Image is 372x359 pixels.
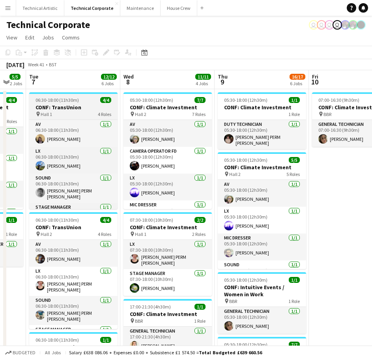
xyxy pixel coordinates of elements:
[62,34,80,41] span: Comms
[69,350,262,355] div: Salary £638 086.06 + Expenses £0.00 + Subsistence £1 574.50 =
[340,20,350,30] app-user-avatar: Zubair PERM Dhalla
[161,0,197,16] button: House Crew
[6,19,90,31] h1: Technical Corporate
[317,20,326,30] app-user-avatar: Liveforce Admin
[42,34,54,41] span: Jobs
[13,350,36,355] span: Budgeted
[348,20,358,30] app-user-avatar: Zubair PERM Dhalla
[49,62,57,67] div: BST
[64,0,120,16] button: Technical Corporate
[59,32,83,43] a: Comms
[16,0,64,16] button: Technical Artistic
[4,348,37,357] button: Budgeted
[325,20,334,30] app-user-avatar: Liveforce Admin
[25,34,34,41] span: Edit
[356,20,366,30] app-user-avatar: Gabrielle Barr
[22,32,37,43] a: Edit
[43,350,62,355] span: All jobs
[3,32,21,43] a: View
[333,20,342,30] app-user-avatar: Liveforce Admin
[309,20,318,30] app-user-avatar: Liveforce Admin
[39,32,57,43] a: Jobs
[120,0,161,16] button: Maintenance
[6,61,24,69] div: [DATE]
[199,350,262,355] span: Total Budgeted £639 660.56
[6,34,17,41] span: View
